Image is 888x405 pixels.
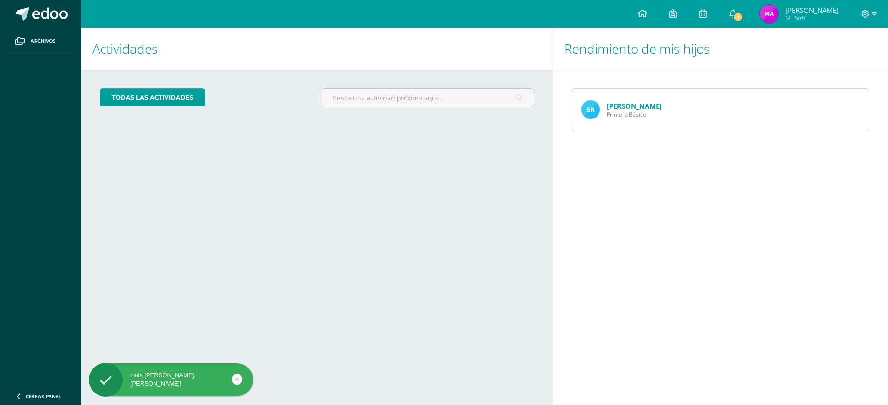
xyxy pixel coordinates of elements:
span: [PERSON_NAME] [785,6,839,15]
span: Mi Perfil [785,14,839,22]
input: Busca una actividad próxima aquí... [321,89,533,107]
a: todas las Actividades [100,88,205,106]
span: Archivos [31,37,55,45]
img: 46525eb70ed3ede874af3e8592fa40d0.png [760,5,778,23]
a: Archivos [7,28,74,55]
span: 7 [733,12,743,22]
h1: Rendimiento de mis hijos [564,28,877,70]
img: ef485505363f2d554e87cdd9619efce2.png [581,100,600,119]
span: Cerrar panel [26,393,61,399]
span: Primero Básico [607,111,662,118]
div: Hola [PERSON_NAME], [PERSON_NAME]! [89,371,253,388]
a: [PERSON_NAME] [607,101,662,111]
h1: Actividades [92,28,542,70]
